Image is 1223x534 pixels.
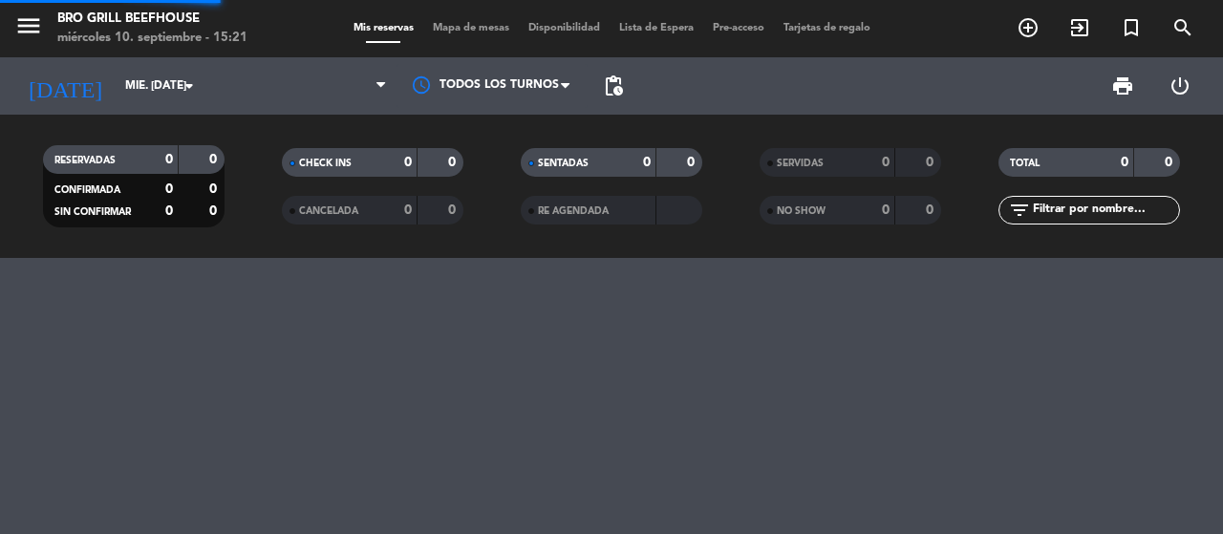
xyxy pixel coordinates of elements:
i: [DATE] [14,65,116,107]
strong: 0 [165,153,173,166]
strong: 0 [448,203,460,217]
span: NO SHOW [777,206,826,216]
div: miércoles 10. septiembre - 15:21 [57,29,247,48]
span: CONFIRMADA [54,185,120,195]
strong: 0 [209,182,221,196]
div: LOG OUT [1151,57,1209,115]
span: SENTADAS [538,159,589,168]
strong: 0 [209,204,221,218]
span: SIN CONFIRMAR [54,207,131,217]
i: search [1171,16,1194,39]
span: SERVIDAS [777,159,824,168]
button: menu [14,11,43,47]
strong: 0 [165,204,173,218]
span: CHECK INS [299,159,352,168]
strong: 0 [165,182,173,196]
strong: 0 [404,203,412,217]
span: Mis reservas [344,23,423,33]
i: arrow_drop_down [178,75,201,97]
span: Tarjetas de regalo [774,23,880,33]
i: turned_in_not [1120,16,1143,39]
span: pending_actions [602,75,625,97]
strong: 0 [1165,156,1176,169]
strong: 0 [404,156,412,169]
span: RESERVADAS [54,156,116,165]
div: Bro Grill Beefhouse [57,10,247,29]
input: Filtrar por nombre... [1031,200,1179,221]
span: Pre-acceso [703,23,774,33]
strong: 0 [882,156,890,169]
i: power_settings_new [1169,75,1191,97]
strong: 0 [926,156,937,169]
strong: 0 [1121,156,1128,169]
strong: 0 [209,153,221,166]
span: CANCELADA [299,206,358,216]
span: RE AGENDADA [538,206,609,216]
i: add_circle_outline [1017,16,1040,39]
strong: 0 [882,203,890,217]
span: TOTAL [1010,159,1040,168]
i: filter_list [1008,199,1031,222]
i: menu [14,11,43,40]
strong: 0 [926,203,937,217]
i: exit_to_app [1068,16,1091,39]
strong: 0 [448,156,460,169]
strong: 0 [643,156,651,169]
span: Mapa de mesas [423,23,519,33]
span: print [1111,75,1134,97]
strong: 0 [687,156,698,169]
span: Disponibilidad [519,23,610,33]
span: Lista de Espera [610,23,703,33]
